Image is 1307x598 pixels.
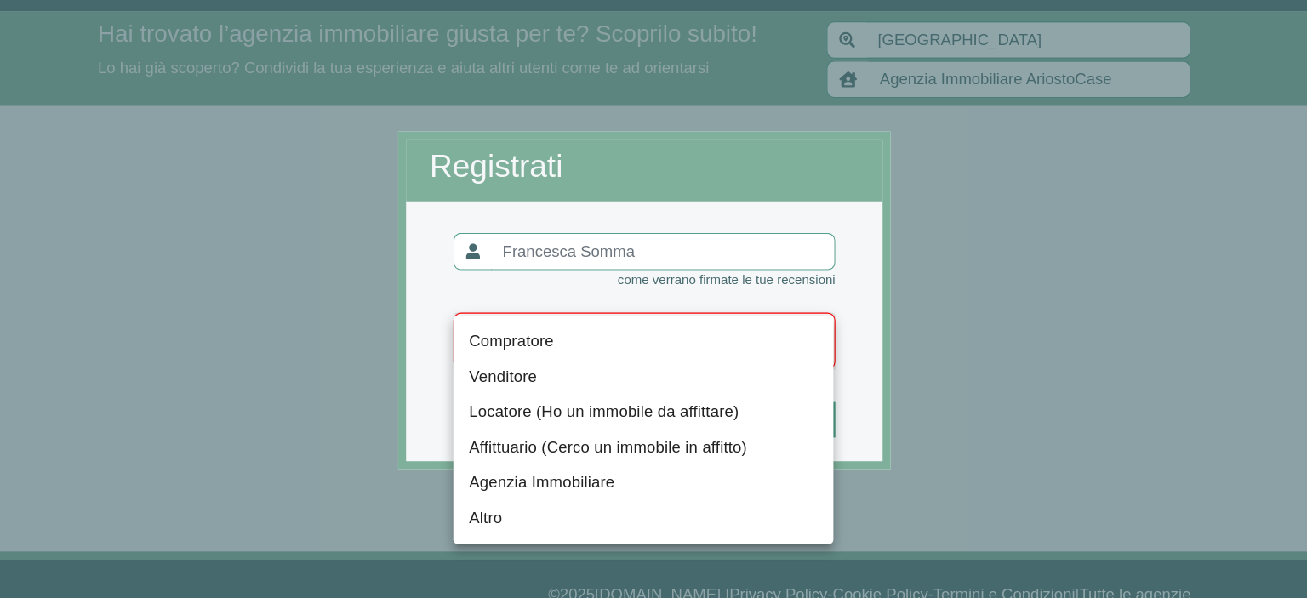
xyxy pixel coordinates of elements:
li: Compratore [488,319,817,350]
li: Altro [488,472,817,503]
li: Locatore (Ho un immobile da affittare) [488,380,817,411]
li: Venditore [488,350,817,380]
li: Affittuario (Cerco un immobile in affitto) [488,411,817,441]
li: Agenzia Immobiliare [488,441,817,472]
